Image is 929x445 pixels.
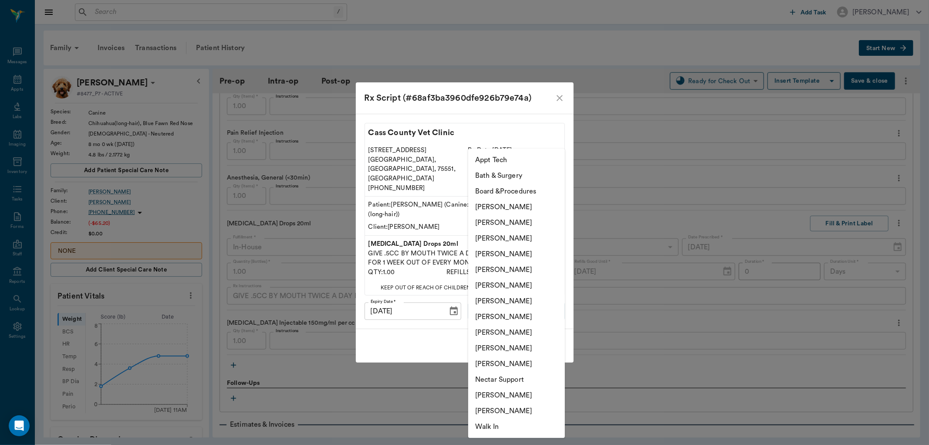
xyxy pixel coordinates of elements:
[468,325,565,340] li: [PERSON_NAME]
[468,403,565,419] li: [PERSON_NAME]
[468,293,565,309] li: [PERSON_NAME]
[468,231,565,246] li: [PERSON_NAME]
[468,419,565,435] li: Walk In
[468,356,565,372] li: [PERSON_NAME]
[468,215,565,231] li: [PERSON_NAME]
[468,152,565,168] li: Appt Tech
[468,278,565,293] li: [PERSON_NAME]
[468,372,565,387] li: Nectar Support
[468,183,565,199] li: Board &Procedures
[468,168,565,183] li: Bath & Surgery
[468,246,565,262] li: [PERSON_NAME]
[468,309,565,325] li: [PERSON_NAME]
[468,340,565,356] li: [PERSON_NAME]
[9,415,30,436] div: Open Intercom Messenger
[468,262,565,278] li: [PERSON_NAME]
[468,199,565,215] li: [PERSON_NAME]
[468,387,565,403] li: [PERSON_NAME]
